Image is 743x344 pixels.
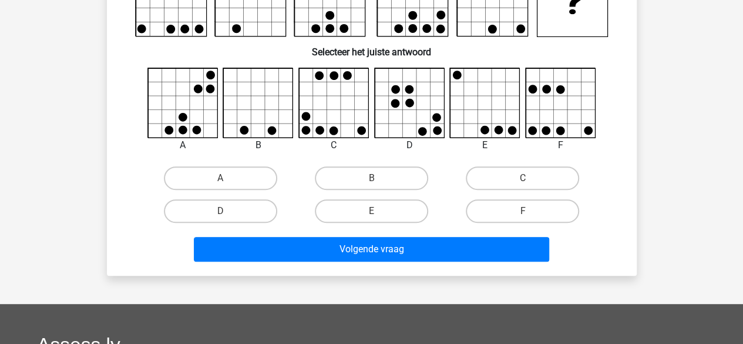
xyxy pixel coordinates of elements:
div: A [139,138,227,152]
div: C [290,138,378,152]
label: F [466,199,579,223]
h6: Selecteer het juiste antwoord [126,37,618,58]
div: B [214,138,302,152]
div: D [365,138,454,152]
label: B [315,166,428,190]
label: D [164,199,277,223]
label: C [466,166,579,190]
button: Volgende vraag [194,237,549,262]
label: A [164,166,277,190]
div: E [441,138,529,152]
div: F [516,138,605,152]
label: E [315,199,428,223]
